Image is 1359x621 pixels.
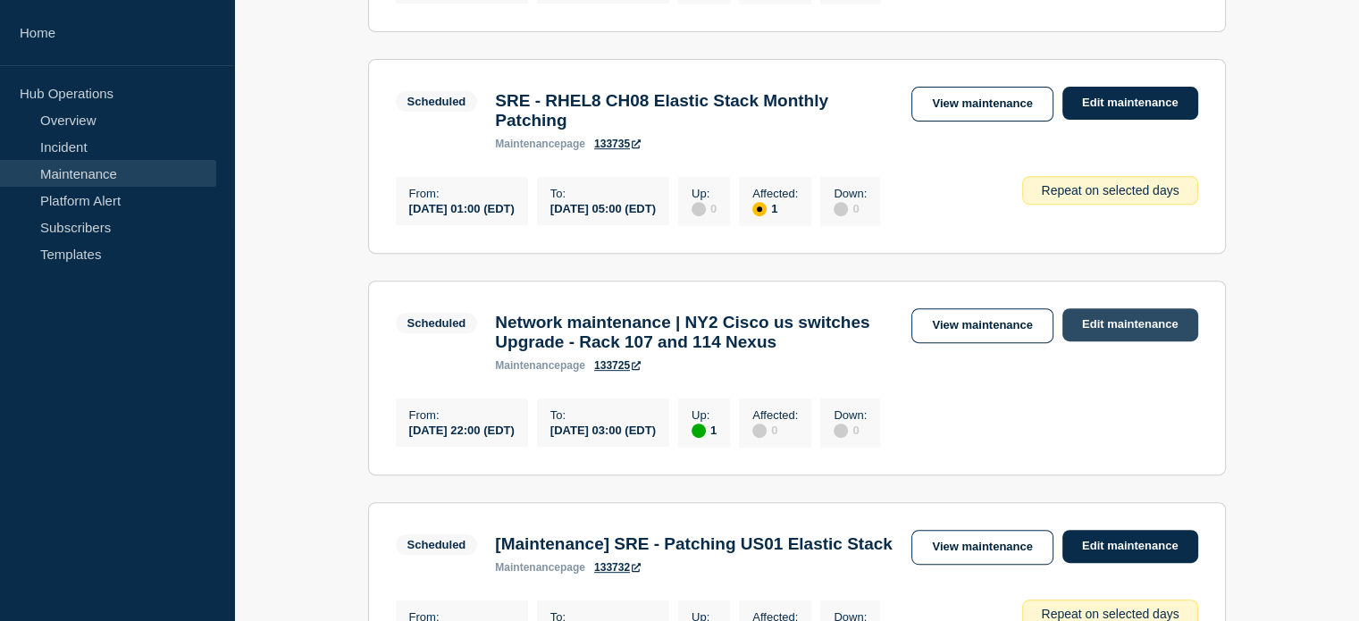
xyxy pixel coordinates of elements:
[752,202,767,216] div: affected
[834,422,867,438] div: 0
[1062,308,1198,341] a: Edit maintenance
[550,422,656,437] div: [DATE] 03:00 (EDT)
[409,200,515,215] div: [DATE] 01:00 (EDT)
[752,187,798,200] p: Affected :
[495,534,893,554] h3: [Maintenance] SRE - Patching US01 Elastic Stack
[834,424,848,438] div: disabled
[692,422,717,438] div: 1
[692,187,717,200] p: Up :
[550,200,656,215] div: [DATE] 05:00 (EDT)
[1062,87,1198,120] a: Edit maintenance
[495,138,560,150] span: maintenance
[495,561,560,574] span: maintenance
[550,408,656,422] p: To :
[407,95,466,108] div: Scheduled
[752,408,798,422] p: Affected :
[752,200,798,216] div: 1
[834,200,867,216] div: 0
[692,424,706,438] div: up
[550,187,656,200] p: To :
[495,359,585,372] p: page
[752,424,767,438] div: disabled
[752,422,798,438] div: 0
[834,202,848,216] div: disabled
[594,138,641,150] a: 133735
[495,313,893,352] h3: Network maintenance | NY2 Cisco us switches Upgrade - Rack 107 and 114 Nexus
[1062,530,1198,563] a: Edit maintenance
[911,87,1053,122] a: View maintenance
[495,561,585,574] p: page
[495,359,560,372] span: maintenance
[409,187,515,200] p: From :
[495,91,893,130] h3: SRE - RHEL8 CH08 Elastic Stack Monthly Patching
[407,316,466,330] div: Scheduled
[692,200,717,216] div: 0
[409,422,515,437] div: [DATE] 22:00 (EDT)
[594,561,641,574] a: 133732
[594,359,641,372] a: 133725
[834,408,867,422] p: Down :
[692,408,717,422] p: Up :
[495,138,585,150] p: page
[911,308,1053,343] a: View maintenance
[409,408,515,422] p: From :
[407,538,466,551] div: Scheduled
[834,187,867,200] p: Down :
[1022,176,1197,205] div: Repeat on selected days
[911,530,1053,565] a: View maintenance
[692,202,706,216] div: disabled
